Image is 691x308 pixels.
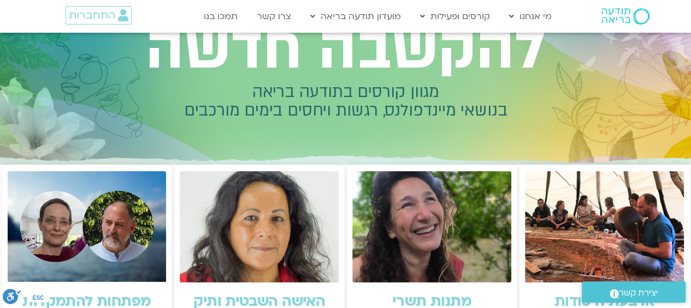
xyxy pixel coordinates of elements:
[504,6,557,27] a: מי אנחנו
[415,6,495,27] a: קורסים ופעילות
[601,8,649,25] img: תודעה בריאה
[582,281,686,303] a: יצירת קשר
[198,6,243,27] a: תמכו בנו
[132,83,560,120] h2: מגוון קורסים בתודעה בריאה בנושאי מיינדפולנס, רגשות ויחסים בימים מורכבים
[251,6,297,27] a: צרו קשר
[69,9,115,21] span: התחברות
[305,6,406,27] a: מועדון תודעה בריאה
[132,16,560,83] h2: להקשבה חדשה
[619,286,658,300] span: יצירת קשר
[66,6,132,25] a: התחברות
